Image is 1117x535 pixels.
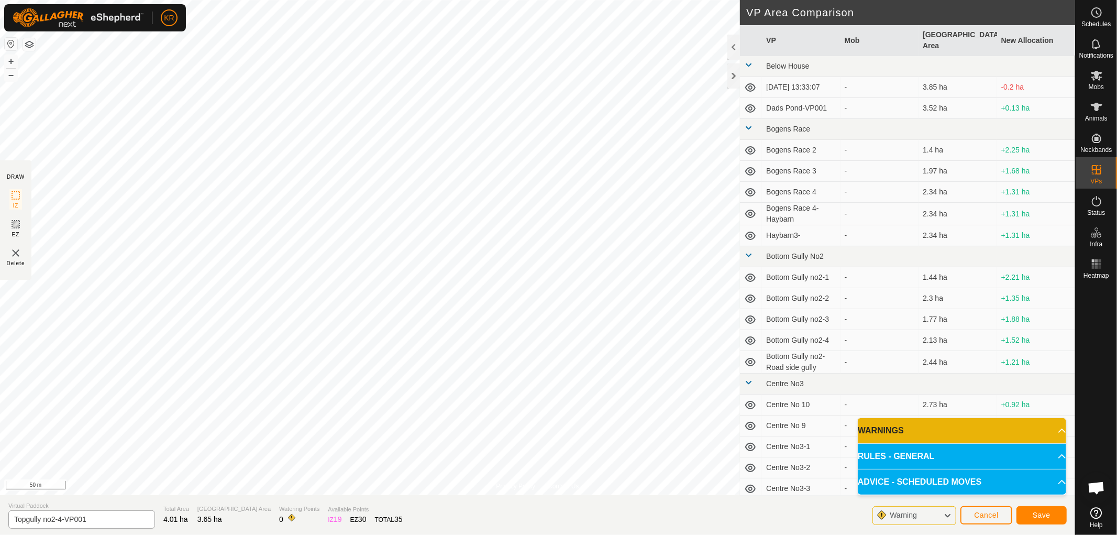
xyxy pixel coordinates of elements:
th: VP [762,25,840,56]
div: - [845,272,914,283]
button: Cancel [960,506,1012,525]
div: - [845,187,914,198]
div: - [845,335,914,346]
span: 4.01 ha [163,515,188,523]
span: Centre No3 [766,379,804,388]
span: Infra [1090,241,1102,247]
td: Dads Pond-VP001 [762,98,840,119]
td: +0.13 ha [997,98,1075,119]
td: Centre No3-2 [762,457,840,478]
span: Delete [7,259,25,267]
div: - [845,462,914,473]
td: Bottom Gully no2-Road side gully [762,351,840,374]
p-accordion-header: WARNINGS [858,418,1066,443]
span: IZ [13,202,19,210]
div: - [845,420,914,431]
span: Bogens Race [766,125,810,133]
div: - [845,357,914,368]
td: 1.44 ha [919,267,997,288]
td: Centre No3-3 [762,478,840,499]
a: Contact Us [548,482,579,491]
span: Schedules [1081,21,1111,27]
span: 19 [334,515,342,523]
span: Save [1033,511,1050,519]
p-accordion-header: ADVICE - SCHEDULED MOVES [858,470,1066,495]
td: Bogens Race 4 [762,182,840,203]
td: 1.4 ha [919,140,997,161]
td: +1.52 ha [997,330,1075,351]
td: 3.17 ha [919,416,997,436]
img: VP [9,247,22,259]
td: Bottom Gully no2-3 [762,309,840,330]
td: Bogens Race 4-Haybarn [762,203,840,225]
div: - [845,209,914,220]
span: 3.65 ha [197,515,222,523]
td: Centre No 9 [762,416,840,436]
button: Save [1016,506,1067,525]
td: 1.77 ha [919,309,997,330]
span: Cancel [974,511,999,519]
td: 2.34 ha [919,182,997,203]
span: [GEOGRAPHIC_DATA] Area [197,505,271,514]
td: [DATE] 13:33:07 [762,77,840,98]
td: Bottom Gully no2-4 [762,330,840,351]
span: WARNINGS [858,424,904,437]
td: 2.3 ha [919,288,997,309]
span: Available Points [328,505,402,514]
td: +1.21 ha [997,351,1075,374]
td: +2.25 ha [997,140,1075,161]
span: 35 [394,515,403,523]
div: - [845,166,914,177]
th: [GEOGRAPHIC_DATA] Area [919,25,997,56]
div: - [845,441,914,452]
div: Open chat [1081,472,1112,504]
td: Bottom Gully no2-1 [762,267,840,288]
td: Bogens Race 3 [762,161,840,182]
span: Animals [1085,115,1108,122]
td: +1.68 ha [997,161,1075,182]
div: EZ [350,514,367,525]
img: Gallagher Logo [13,8,143,27]
div: TOTAL [375,514,403,525]
span: Warning [890,511,917,519]
td: Haybarn3- [762,225,840,246]
td: +1.31 ha [997,203,1075,225]
div: - [845,314,914,325]
span: VPs [1090,178,1102,184]
td: Bogens Race 2 [762,140,840,161]
td: +0.48 ha [997,416,1075,436]
td: +1.31 ha [997,225,1075,246]
span: 0 [279,515,283,523]
span: Below House [766,62,810,70]
td: Centre No 10 [762,395,840,416]
div: IZ [328,514,341,525]
div: - [845,230,914,241]
h2: VP Area Comparison [746,6,1075,19]
span: 30 [358,515,367,523]
td: 2.44 ha [919,351,997,374]
span: Total Area [163,505,189,514]
td: -0.2 ha [997,77,1075,98]
td: 3.85 ha [919,77,997,98]
td: +1.88 ha [997,309,1075,330]
span: Notifications [1079,52,1113,59]
span: ADVICE - SCHEDULED MOVES [858,476,981,488]
button: Reset Map [5,38,17,50]
button: – [5,69,17,81]
a: Help [1076,503,1117,532]
span: Help [1090,522,1103,528]
td: 2.13 ha [919,330,997,351]
div: - [845,483,914,494]
td: +1.31 ha [997,182,1075,203]
div: - [845,103,914,114]
div: DRAW [7,173,25,181]
span: Heatmap [1083,272,1109,279]
td: +2.21 ha [997,267,1075,288]
td: +1.35 ha [997,288,1075,309]
div: - [845,145,914,156]
td: +0.92 ha [997,395,1075,416]
span: Watering Points [279,505,319,514]
div: - [845,82,914,93]
span: Mobs [1089,84,1104,90]
td: 2.34 ha [919,203,997,225]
